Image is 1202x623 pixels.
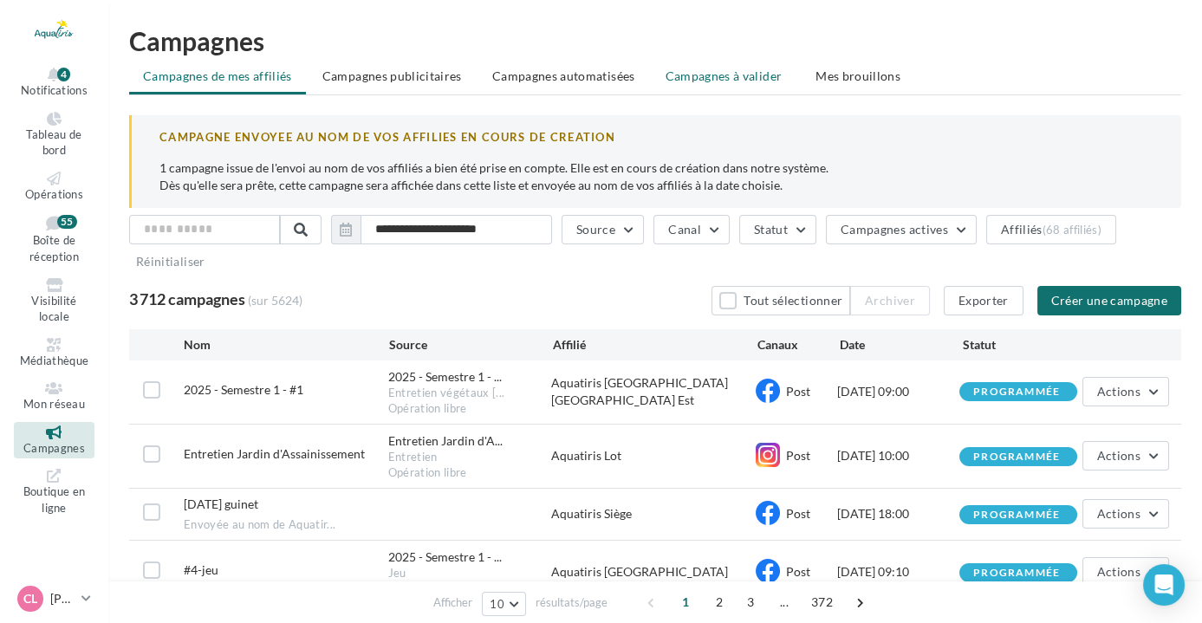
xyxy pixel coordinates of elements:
[973,386,1060,398] div: programmée
[248,293,302,308] span: (sur 5624)
[14,422,94,459] a: Campagnes
[14,108,94,161] a: Tableau de bord
[389,336,553,354] div: Source
[551,374,756,409] div: Aquatiris [GEOGRAPHIC_DATA] [GEOGRAPHIC_DATA] Est
[129,289,245,308] span: 3 712 campagnes
[388,401,551,417] div: Opération libre
[1082,441,1169,470] button: Actions
[963,336,1086,354] div: Statut
[129,251,212,272] button: Réinitialiser
[944,286,1023,315] button: Exporter
[184,446,365,461] span: Entretien Jardin d'Assainissement
[23,485,86,516] span: Boutique en ligne
[1097,384,1140,399] span: Actions
[14,378,94,415] a: Mon réseau
[653,215,730,244] button: Canal
[837,563,959,581] div: [DATE] 09:10
[973,568,1060,579] div: programmée
[826,215,977,244] button: Campagnes actives
[804,588,840,616] span: 372
[986,215,1116,244] button: Affiliés(68 affiliés)
[553,336,757,354] div: Affilié
[50,590,75,607] p: [PERSON_NAME]
[184,336,388,354] div: Nom
[20,354,89,367] span: Médiathèque
[1097,448,1140,463] span: Actions
[159,129,1153,146] div: CAMPAGNE ENVOYEE AU NOM DE VOS AFFILIES EN COURS DE CREATION
[786,384,810,399] span: Post
[490,597,504,611] span: 10
[492,68,635,83] span: Campagnes automatisées
[973,509,1060,521] div: programmée
[551,563,756,581] div: Aquatiris [GEOGRAPHIC_DATA]
[388,548,502,566] span: 2025 - Semestre 1 - ...
[562,215,644,244] button: Source
[23,441,85,455] span: Campagnes
[57,68,70,81] div: 4
[711,286,850,315] button: Tout sélectionner
[388,450,551,465] div: Entretien
[29,234,79,264] span: Boîte de réception
[433,594,472,611] span: Afficher
[23,397,85,411] span: Mon réseau
[672,588,699,616] span: 1
[1097,564,1140,579] span: Actions
[737,588,764,616] span: 3
[129,28,1181,54] h1: Campagnes
[388,432,503,450] span: Entretien Jardin d'A...
[184,496,258,511] span: 30/12/25 guinet
[388,465,551,481] div: Opération libre
[184,382,303,397] span: 2025 - Semestre 1 - #1
[159,159,1153,194] p: 1 campagne issue de l'envoi au nom de vos affiliés a bien été prise en compte. Elle est en cours ...
[23,590,37,607] span: CL
[770,588,798,616] span: ...
[388,386,504,401] span: Entretien végétaux [...
[14,334,94,372] a: Médiathèque
[757,336,840,354] div: Canaux
[536,594,607,611] span: résultats/page
[1143,564,1185,606] div: Open Intercom Messenger
[184,562,218,577] span: #4-jeu
[739,215,816,244] button: Statut
[666,68,783,85] span: Campagnes à valider
[21,83,88,97] span: Notifications
[31,294,76,324] span: Visibilité locale
[14,168,94,205] a: Opérations
[388,566,551,581] div: Jeu
[26,127,81,158] span: Tableau de bord
[841,222,948,237] span: Campagnes actives
[388,368,502,386] span: 2025 - Semestre 1 - ...
[551,505,756,522] div: Aquatiris Siège
[25,187,83,201] span: Opérations
[1082,499,1169,529] button: Actions
[551,447,756,464] div: Aquatiris Lot
[184,517,335,533] span: Envoyée au nom de Aquatir...
[815,68,900,83] span: Mes brouillons
[14,275,94,328] a: Visibilité locale
[1043,223,1101,237] div: (68 affiliés)
[973,451,1060,463] div: programmée
[837,383,959,400] div: [DATE] 09:00
[786,506,810,521] span: Post
[14,211,94,267] a: Boîte de réception 55
[1037,286,1181,315] button: Créer une campagne
[14,465,94,518] a: Boutique en ligne
[14,64,94,101] button: Notifications 4
[837,505,959,522] div: [DATE] 18:00
[322,68,462,83] span: Campagnes publicitaires
[1082,377,1169,406] button: Actions
[840,336,963,354] div: Date
[14,582,94,615] a: CL [PERSON_NAME]
[786,448,810,463] span: Post
[837,447,959,464] div: [DATE] 10:00
[705,588,733,616] span: 2
[482,592,526,616] button: 10
[57,215,77,229] div: 55
[786,564,810,579] span: Post
[1097,506,1140,521] span: Actions
[1082,557,1169,587] button: Actions
[850,286,930,315] button: Archiver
